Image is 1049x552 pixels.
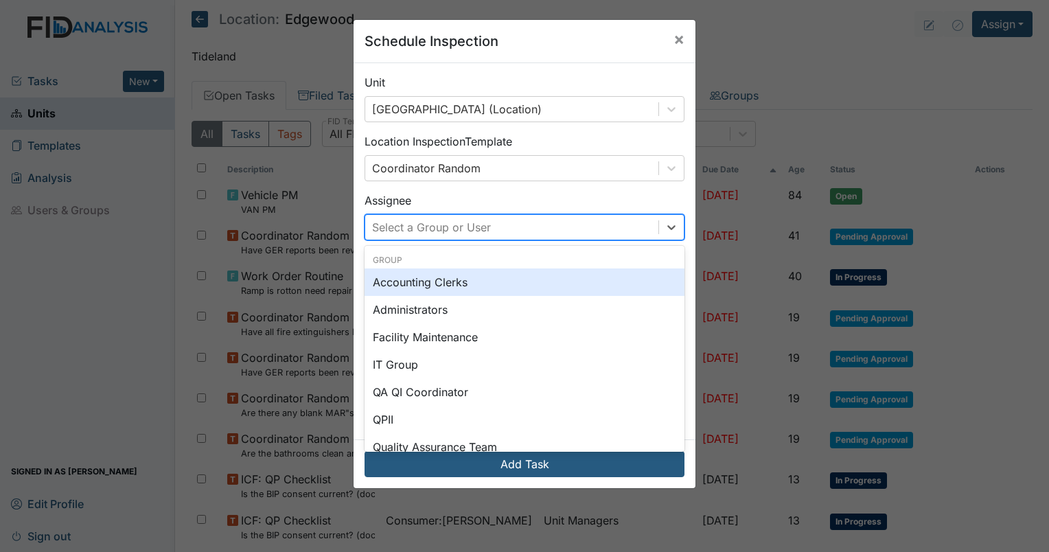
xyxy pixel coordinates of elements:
div: Facility Maintenance [365,323,684,351]
label: Unit [365,74,385,91]
div: QPII [365,406,684,433]
div: Quality Assurance Team [365,433,684,461]
div: Select a Group or User [372,219,491,235]
label: Assignee [365,192,411,209]
h5: Schedule Inspection [365,31,498,51]
label: Location Inspection Template [365,133,512,150]
div: Group [365,254,684,266]
div: Administrators [365,296,684,323]
div: QA QI Coordinator [365,378,684,406]
div: Accounting Clerks [365,268,684,296]
div: [GEOGRAPHIC_DATA] (Location) [372,101,542,117]
button: Close [662,20,695,58]
span: × [673,29,684,49]
div: IT Group [365,351,684,378]
button: Add Task [365,451,684,477]
div: Coordinator Random [372,160,481,176]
